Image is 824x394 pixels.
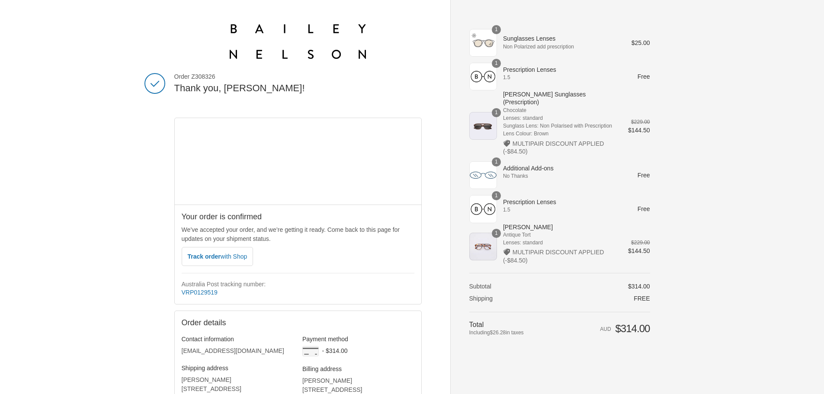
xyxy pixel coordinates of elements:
h2: Your order is confirmed [182,212,414,222]
span: Free [638,205,650,212]
a: VRP0129519 [182,289,218,296]
span: Order Z308326 [174,73,422,80]
span: Including in taxes [469,329,556,336]
span: $314.00 [628,283,650,290]
span: MULTIPAIR DISCOUNT APPLIED (-$84.50) [503,140,604,155]
span: Sunglass Lens: Non Polarised with Prescription [503,122,616,130]
h2: Order details [182,318,414,328]
span: 1.5 [503,206,616,214]
h3: Contact information [182,335,294,343]
span: 1 [492,25,501,34]
span: Antique Tort [503,231,616,239]
span: [PERSON_NAME] [503,223,616,231]
span: with Shop [221,253,247,260]
span: 1 [492,157,501,167]
img: Additional Add-ons - No Thanks [469,161,497,189]
span: [PERSON_NAME] Sunglasses (Prescription) [503,90,616,106]
span: 1 [492,191,501,200]
span: No Thanks [503,172,616,180]
button: Track orderwith Shop [182,247,253,266]
span: Prescription Lenses [503,198,616,206]
strong: Australia Post tracking number: [182,281,266,288]
span: $26.28 [490,330,506,336]
h3: Payment method [302,335,414,343]
iframe: Google map displaying pin point of shipping address: Emerald Beach, New South Wales [175,118,422,205]
h2: Thank you, [PERSON_NAME]! [174,82,422,95]
h3: Shipping address [182,364,294,372]
img: Bailey Nelson Australia [230,24,366,59]
th: Subtotal [469,282,556,290]
span: Sunglasses Lenses [503,35,616,42]
img: Bessie II - Antique Tort [469,233,497,260]
span: Shipping [469,295,493,302]
h3: Billing address [302,365,414,373]
del: $229.00 [631,119,650,125]
span: AUD [600,326,611,332]
p: We’ve accepted your order, and we’re getting it ready. Come back to this page for updates on your... [182,225,414,243]
span: Chocolate [503,106,616,114]
img: Bessie II Sunglasses (Prescription) - Chocolate [469,112,497,140]
span: $144.50 [628,127,650,134]
span: Free [638,73,650,80]
span: Free [634,295,650,302]
span: $314.00 [615,323,650,334]
span: Track order [188,253,247,260]
span: 1 [492,108,501,117]
span: 1.5 [503,74,616,81]
span: Free [638,172,650,179]
span: Prescription Lenses [503,66,616,74]
span: Lenses: standard [503,114,616,122]
img: Prescription Lenses - 1.5 [469,195,497,223]
del: $229.00 [631,240,650,246]
img: Prescription Lenses - 1.5 [469,63,497,90]
span: $25.00 [632,39,650,46]
img: Sunglasses Lenses - Non Polarized add prescription [469,29,497,57]
span: Non Polarized add prescription [503,43,616,51]
span: 1 [492,229,501,238]
div: Google map displaying pin point of shipping address: Emerald Beach, New South Wales [175,118,421,205]
span: $144.50 [628,247,650,254]
span: MULTIPAIR DISCOUNT APPLIED (-$84.50) [503,249,604,263]
span: 1 [492,59,501,68]
span: Lenses: standard [503,239,616,247]
span: Total [469,321,484,328]
span: Lens Colour: Brown [503,130,616,138]
bdo: [EMAIL_ADDRESS][DOMAIN_NAME] [182,347,284,354]
span: - $314.00 [322,347,347,354]
span: Additional Add-ons [503,164,616,172]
